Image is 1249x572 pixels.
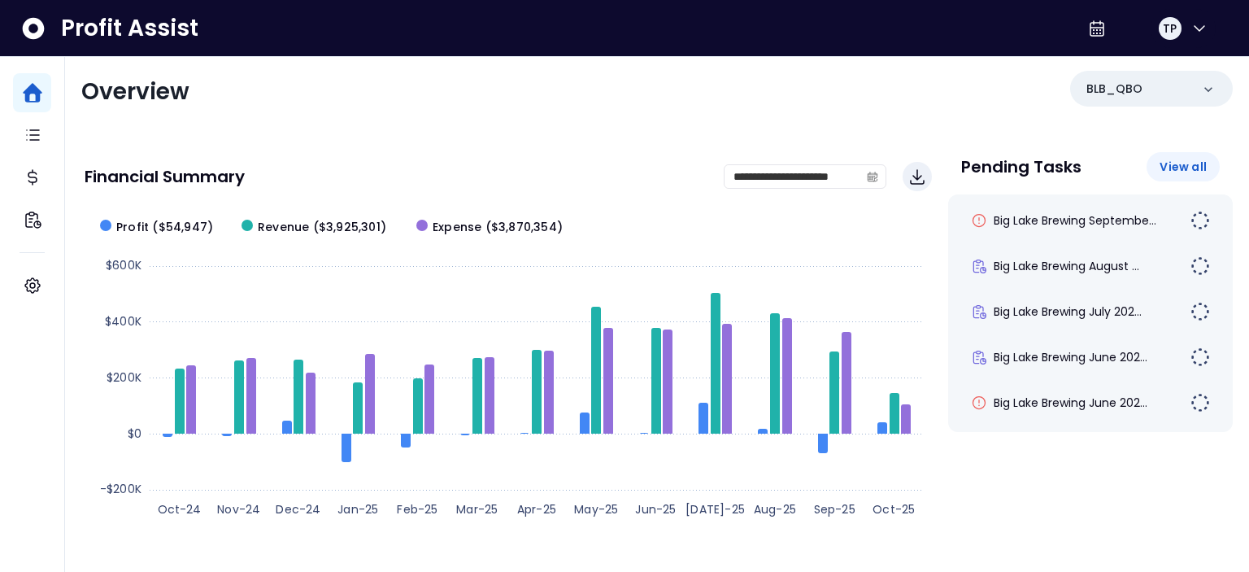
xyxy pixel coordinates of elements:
text: Oct-24 [158,501,202,517]
span: TP [1163,20,1177,37]
span: Overview [81,76,189,107]
span: View all [1160,159,1207,175]
span: Big Lake Brewing July 202... [994,303,1142,320]
img: Not yet Started [1190,256,1210,276]
text: $600K [106,257,141,273]
p: Financial Summary [85,168,245,185]
text: [DATE]-25 [685,501,745,517]
span: Big Lake Brewing June 202... [994,395,1147,411]
text: $200K [107,369,141,386]
span: Expense ($3,870,354) [433,219,563,236]
text: Oct-25 [873,501,915,517]
text: Sep-25 [814,501,855,517]
span: Revenue ($3,925,301) [258,219,386,236]
img: Not yet Started [1190,393,1210,413]
img: Not yet Started [1190,302,1210,321]
button: View all [1147,152,1220,181]
span: Profit ($54,947) [116,219,213,236]
text: Jun-25 [635,501,676,517]
img: Not yet Started [1190,211,1210,230]
span: Big Lake Brewing Septembe... [994,212,1156,229]
img: Not yet Started [1190,347,1210,367]
text: Aug-25 [754,501,796,517]
span: Big Lake Brewing June 202... [994,349,1147,365]
p: BLB_QBO [1086,81,1142,98]
p: Pending Tasks [961,159,1081,175]
text: Feb-25 [397,501,437,517]
text: Dec-24 [276,501,320,517]
text: $0 [128,426,141,442]
text: Jan-25 [337,501,378,517]
button: Download [903,162,932,191]
text: May-25 [574,501,618,517]
span: Big Lake Brewing August ... [994,258,1139,274]
text: Mar-25 [456,501,498,517]
text: Apr-25 [517,501,556,517]
text: -$200K [100,481,141,497]
span: Profit Assist [61,14,198,43]
text: $400K [105,313,141,330]
text: Nov-24 [217,501,260,517]
svg: calendar [867,171,878,182]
